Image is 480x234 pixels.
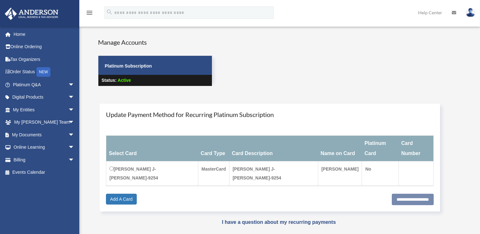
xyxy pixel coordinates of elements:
td: [PERSON_NAME] J-[PERSON_NAME]-9254 [106,161,198,186]
th: Card Number [399,136,433,161]
img: User Pic [466,8,475,17]
h4: Update Payment Method for Recurring Platinum Subscription [106,110,434,119]
span: arrow_drop_down [68,91,81,104]
strong: Status: [102,78,116,83]
a: Online Learningarrow_drop_down [4,141,84,154]
span: arrow_drop_down [68,141,81,154]
a: Home [4,28,84,41]
a: Platinum Q&Aarrow_drop_down [4,78,84,91]
th: Card Type [198,136,229,161]
span: arrow_drop_down [68,78,81,91]
strong: Platinum Subscription [105,63,152,68]
th: Platinum Card [362,136,399,161]
a: My Entitiesarrow_drop_down [4,103,84,116]
a: My Documentsarrow_drop_down [4,128,84,141]
th: Name on Card [318,136,362,161]
a: Billingarrow_drop_down [4,153,84,166]
td: [PERSON_NAME] [318,161,362,186]
i: search [106,9,113,16]
a: menu [86,11,93,16]
td: MasterCard [198,161,229,186]
span: arrow_drop_down [68,116,81,129]
span: arrow_drop_down [68,103,81,116]
a: Add A Card [106,194,137,205]
h4: Manage Accounts [98,38,212,47]
span: arrow_drop_down [68,128,81,141]
div: NEW [36,67,50,77]
a: Online Ordering [4,41,84,53]
span: arrow_drop_down [68,153,81,166]
td: [PERSON_NAME] J-[PERSON_NAME]-9254 [229,161,318,186]
th: Select Card [106,136,198,161]
a: Order StatusNEW [4,66,84,79]
img: Anderson Advisors Platinum Portal [3,8,60,20]
i: menu [86,9,93,16]
th: Card Description [229,136,318,161]
span: Active [118,78,131,83]
a: I have a question about my recurring payments [222,219,336,225]
a: Tax Organizers [4,53,84,66]
td: No [362,161,399,186]
a: Events Calendar [4,166,84,179]
a: Digital Productsarrow_drop_down [4,91,84,104]
a: My [PERSON_NAME] Teamarrow_drop_down [4,116,84,129]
